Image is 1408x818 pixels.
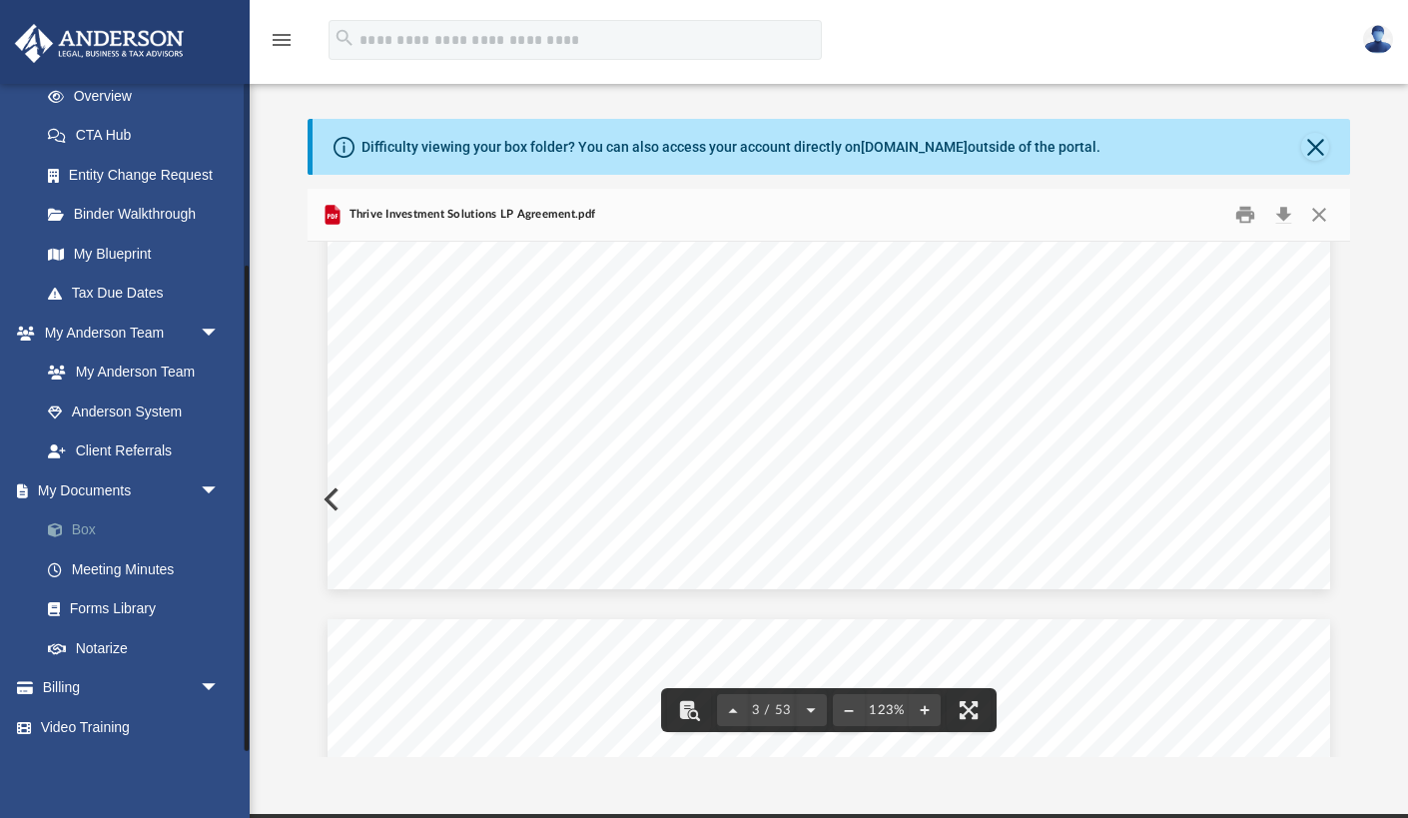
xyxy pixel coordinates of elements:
i: search [334,27,355,49]
span: arrow_drop_down [200,470,240,511]
div: Difficulty viewing your box folder? You can also access your account directly on outside of the p... [361,137,1100,158]
a: My Anderson Team [28,353,230,393]
button: Previous page [717,688,749,732]
button: 3 / 53 [749,688,795,732]
button: Toggle findbar [667,688,711,732]
a: Box [28,510,250,550]
div: Document Viewer [308,242,1350,757]
a: My Blueprint [28,234,240,274]
a: Entity Change Request [28,155,250,195]
span: arrow_drop_down [200,668,240,709]
img: Anderson Advisors Platinum Portal [9,24,190,63]
button: Next page [795,688,827,732]
button: Download [1265,200,1301,231]
a: Binder Walkthrough [28,195,250,235]
div: Preview [308,189,1350,757]
a: Billingarrow_drop_down [14,668,250,708]
a: Notarize [28,628,250,668]
span: Thrive Investment Solutions LP Agreement.pdf [345,206,595,224]
button: Previous File [308,471,352,527]
a: Tax Due Dates [28,274,250,314]
button: Close [1301,133,1329,161]
img: User Pic [1363,25,1393,54]
a: My Documentsarrow_drop_down [14,470,250,510]
i: menu [270,28,294,52]
button: Zoom in [909,688,941,732]
span: arrow_drop_down [200,313,240,354]
div: File preview [308,242,1350,757]
button: Print [1226,200,1266,231]
a: Overview [28,76,250,116]
button: Close [1301,200,1337,231]
a: menu [270,38,294,52]
a: CTA Hub [28,116,250,156]
a: Meeting Minutes [28,549,250,589]
a: [DOMAIN_NAME] [861,139,968,155]
a: Video Training [14,707,240,747]
a: Forms Library [28,589,240,629]
a: Client Referrals [28,431,240,471]
button: Zoom out [833,688,865,732]
button: Enter fullscreen [947,688,991,732]
span: 3 / 53 [749,704,795,717]
div: Current zoom level [865,704,909,717]
a: Anderson System [28,392,240,431]
a: My Anderson Teamarrow_drop_down [14,313,240,353]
